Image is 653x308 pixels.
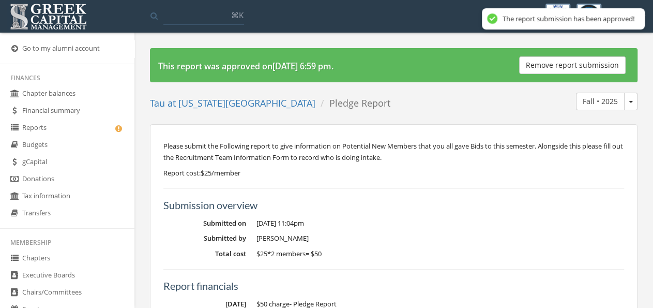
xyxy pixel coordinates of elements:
[163,233,246,243] dt: Submitted by
[163,280,624,291] h5: Report financials
[150,97,315,109] a: Tau at [US_STATE][GEOGRAPHIC_DATA]
[306,249,309,258] span: =
[256,233,309,243] span: [PERSON_NAME]
[231,10,244,20] span: ⌘K
[608,4,645,21] div: B Saha
[256,249,267,258] span: $25
[271,249,306,258] span: 2 members
[624,93,637,110] button: Fall • 2025
[576,93,625,110] button: Fall • 2025
[503,14,634,23] div: The report submission has been approved!
[158,61,333,72] strong: This report was approved on [DATE] 6:59 pm .
[519,56,626,74] button: Remove report submission
[256,218,304,228] span: [DATE] 11:04pm
[163,218,246,228] dt: Submitted on
[315,97,390,110] li: Pledge Report
[163,249,246,259] dt: Total cost
[311,249,322,258] span: $50
[163,199,624,211] h5: Submission overview
[163,168,240,178] span: Report cost: $25/member
[163,140,624,163] p: Please submit the Following report to give information on Potential New Members that you all gave...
